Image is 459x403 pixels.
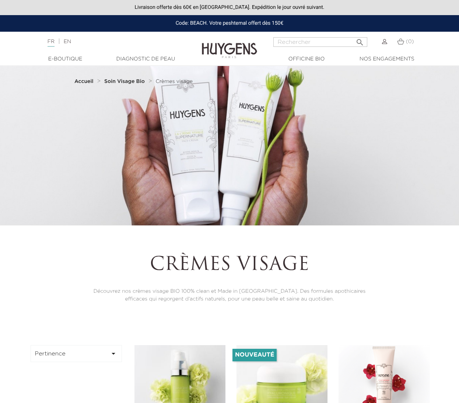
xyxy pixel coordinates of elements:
strong: Accueil [74,79,94,84]
h1: Crèmes visage [84,254,375,277]
button: Pertinence [31,345,122,362]
img: Huygens [202,31,257,59]
input: Rechercher [273,37,367,47]
i:  [355,36,364,45]
a: Soin Visage Bio [104,79,147,84]
a: Diagnostic de peau [109,55,182,63]
div: | [44,37,186,46]
a: Accueil [74,79,95,84]
p: Découvrez nos crèmes visage BIO 100% clean et Made in [GEOGRAPHIC_DATA]. Des formules apothicaire... [84,288,375,303]
i:  [109,349,118,358]
span: (0) [406,39,414,44]
a: Crèmes visage [155,79,192,84]
strong: Soin Visage Bio [104,79,145,84]
a: Nos engagements [350,55,424,63]
button:  [353,35,367,45]
a: E-Boutique [28,55,102,63]
a: FR [48,39,55,47]
a: Officine Bio [270,55,343,63]
a: EN [64,39,71,44]
li: Nouveauté [232,349,277,361]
